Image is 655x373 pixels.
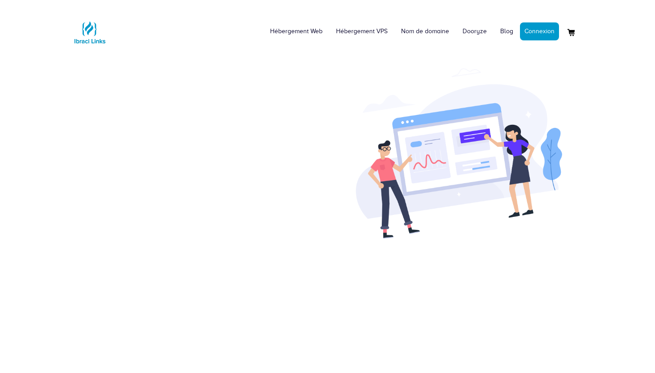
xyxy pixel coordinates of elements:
[329,18,394,45] a: Hébergement VPS
[263,18,329,45] a: Hébergement Web
[520,22,559,40] a: Connexion
[456,18,493,45] a: Dooryze
[72,14,108,50] img: Logo Ibraci Links
[394,18,456,45] a: Nom de domaine
[72,7,108,50] a: Logo Ibraci Links
[493,18,520,45] a: Blog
